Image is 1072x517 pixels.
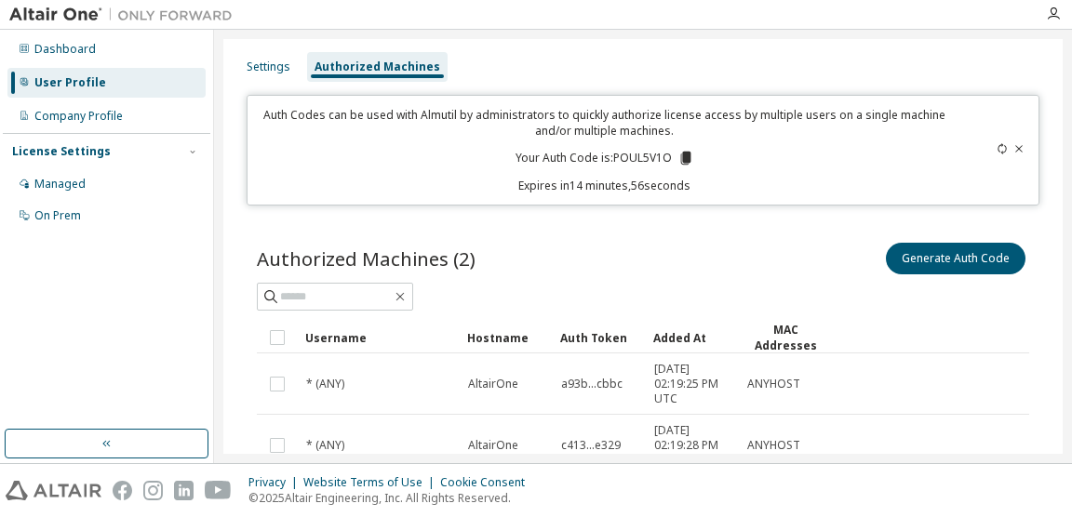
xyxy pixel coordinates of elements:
[259,178,950,193] p: Expires in 14 minutes, 56 seconds
[747,377,800,391] span: ANYHOST
[205,481,232,500] img: youtube.svg
[174,481,194,500] img: linkedin.svg
[468,438,518,453] span: AltairOne
[654,362,730,406] span: [DATE] 02:19:25 PM UTC
[113,481,132,500] img: facebook.svg
[516,150,694,166] p: Your Auth Code is: POUL5V1O
[561,377,623,391] span: a93b...cbbc
[6,481,101,500] img: altair_logo.svg
[259,107,950,139] p: Auth Codes can be used with Almutil by administrators to quickly authorize license access by mult...
[257,245,476,272] span: Authorized Machines (2)
[306,377,344,391] span: * (ANY)
[306,438,344,453] span: * (ANY)
[315,60,440,74] div: Authorized Machines
[34,109,123,124] div: Company Profile
[746,322,824,353] div: MAC Addresses
[653,323,731,352] div: Added At
[248,490,536,506] p: © 2025 Altair Engineering, Inc. All Rights Reserved.
[12,144,111,159] div: License Settings
[247,60,290,74] div: Settings
[467,323,545,352] div: Hostname
[468,377,518,391] span: AltairOne
[34,177,86,192] div: Managed
[248,475,303,490] div: Privacy
[34,75,106,90] div: User Profile
[440,475,536,490] div: Cookie Consent
[34,208,81,223] div: On Prem
[303,475,440,490] div: Website Terms of Use
[143,481,163,500] img: instagram.svg
[654,423,730,468] span: [DATE] 02:19:28 PM UTC
[34,42,96,57] div: Dashboard
[561,438,621,453] span: c413...e329
[9,6,242,24] img: Altair One
[560,323,638,352] div: Auth Token
[747,438,800,453] span: ANYHOST
[886,243,1025,274] button: Generate Auth Code
[305,323,452,352] div: Username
